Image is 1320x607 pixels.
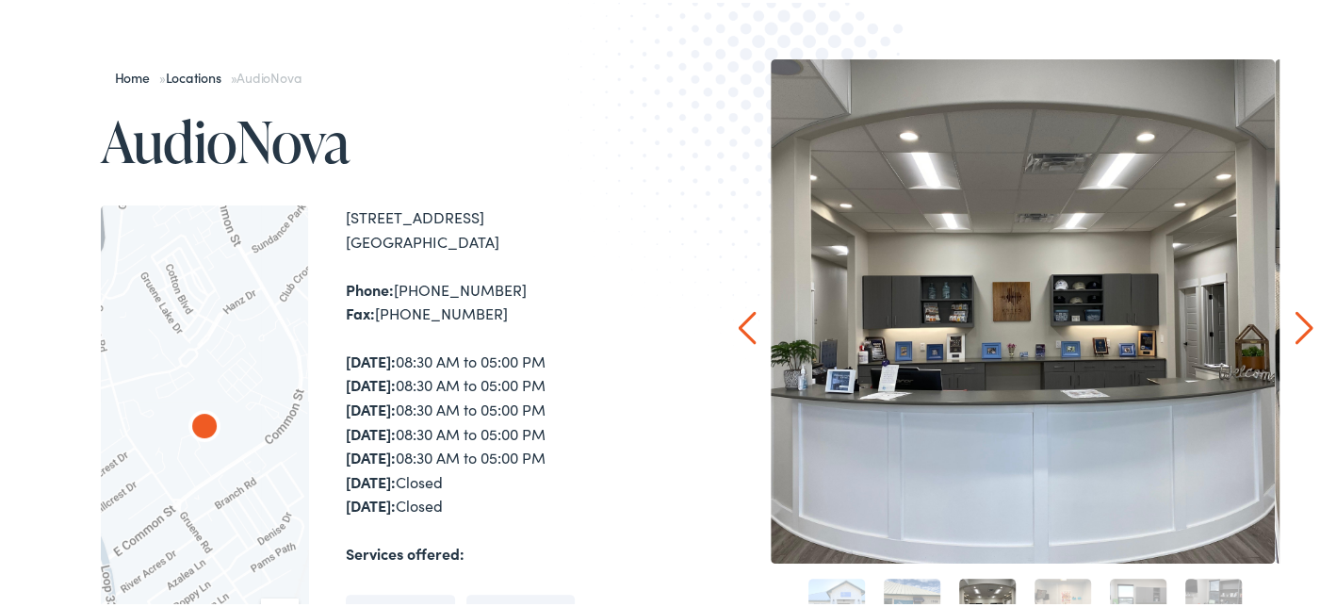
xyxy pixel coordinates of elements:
a: Prev [739,308,757,342]
div: [PHONE_NUMBER] [PHONE_NUMBER] [346,275,667,323]
strong: [DATE]: [346,371,396,392]
a: Locations [166,65,231,84]
strong: [DATE]: [346,420,396,441]
strong: [DATE]: [346,444,396,465]
strong: [DATE]: [346,468,396,489]
span: » » [115,65,301,84]
a: Home [115,65,159,84]
div: 08:30 AM to 05:00 PM 08:30 AM to 05:00 PM 08:30 AM to 05:00 PM 08:30 AM to 05:00 PM 08:30 AM to 0... [346,347,667,516]
strong: Fax: [346,300,375,320]
strong: [DATE]: [346,492,396,513]
div: [STREET_ADDRESS] [GEOGRAPHIC_DATA] [346,203,667,251]
strong: [DATE]: [346,396,396,417]
strong: [DATE]: [346,348,396,369]
span: AudioNova [236,65,301,84]
a: Next [1296,308,1313,342]
div: AudioNova [182,403,227,449]
strong: Services offered: [346,540,464,561]
h1: AudioNova [101,107,667,170]
strong: Phone: [346,276,394,297]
